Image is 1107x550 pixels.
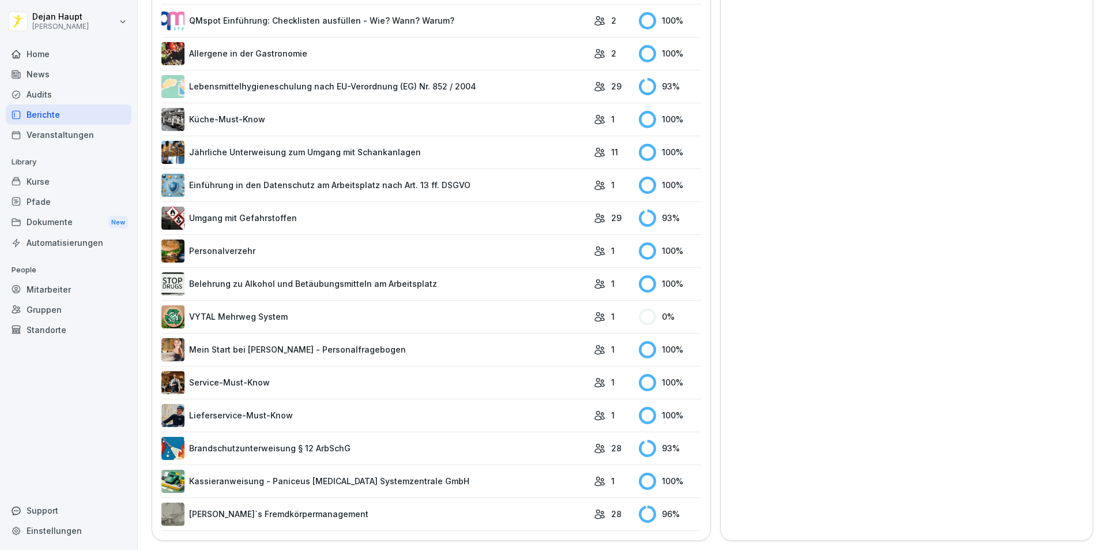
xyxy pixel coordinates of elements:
[161,207,184,230] img: ro33qf0i8ndaw7nkfv0stvse.png
[6,279,131,300] a: Mitarbeiter
[611,442,622,454] p: 28
[611,310,615,323] p: 1
[161,240,184,263] img: zd24spwykzjjw3u1wcd2ptki.png
[639,45,701,62] div: 100 %
[161,437,184,460] img: b0iy7e1gfawqjs4nezxuanzk.png
[611,475,615,487] p: 1
[161,305,184,328] img: u8i1ib0ilql3mlm87z8b5j3m.png
[161,42,588,65] a: Allergene in der Gastronomie
[639,341,701,358] div: 100 %
[161,371,588,394] a: Service-Must-Know
[161,174,184,197] img: x7xa5977llyo53hf30kzdyol.png
[161,207,588,230] a: Umgang mit Gefahrstoffen
[161,503,184,526] img: ltafy9a5l7o16y10mkzj65ij.png
[611,146,618,158] p: 11
[32,12,89,22] p: Dejan Haupt
[611,47,616,59] p: 2
[6,125,131,145] a: Veranstaltungen
[6,171,131,192] a: Kurse
[611,80,622,92] p: 29
[639,144,701,161] div: 100 %
[639,78,701,95] div: 93 %
[161,437,588,460] a: Brandschutzunterweisung § 12 ArbSchG
[6,44,131,64] a: Home
[161,338,588,361] a: Mein Start bei [PERSON_NAME] - Personalfragebogen
[161,404,588,427] a: Lieferservice-Must-Know
[639,506,701,523] div: 96 %
[6,104,131,125] a: Berichte
[161,240,588,263] a: Personalverzehr
[161,305,588,328] a: VYTAL Mehrweg System
[161,338,184,361] img: aaay8cu0h1hwaqqp9269xjan.png
[639,440,701,457] div: 93 %
[611,179,615,191] p: 1
[611,113,615,125] p: 1
[639,177,701,194] div: 100 %
[161,470,184,493] img: fvkk888r47r6bwfldzgy1v13.png
[6,261,131,279] p: People
[161,404,184,427] img: hu6txd6pq7tal1w0hbosth6a.png
[6,212,131,233] div: Dokumente
[6,320,131,340] a: Standorte
[611,343,615,356] p: 1
[6,64,131,84] a: News
[161,272,184,295] img: chcy4n51endi7ma8fmhszelz.png
[639,374,701,391] div: 100 %
[161,108,588,131] a: Küche-Must-Know
[161,371,184,394] img: kpon4nh320e9lf5mryu3zflh.png
[611,508,622,520] p: 28
[6,521,131,541] a: Einstellungen
[161,75,184,98] img: gxsnf7ygjsfsmxd96jxi4ufn.png
[6,84,131,104] a: Audits
[161,9,588,32] a: QMspot Einführung: Checklisten ausfüllen - Wie? Wann? Warum?
[161,174,588,197] a: Einführung in den Datenschutz am Arbeitsplatz nach Art. 13 ff. DSGVO
[611,14,616,27] p: 2
[161,470,588,493] a: Kassieranweisung - Paniceus [MEDICAL_DATA] Systemzentrale GmbH
[161,141,184,164] img: etou62n52bjq4b8bjpe35whp.png
[611,278,615,290] p: 1
[6,192,131,212] a: Pfade
[611,376,615,388] p: 1
[161,108,184,131] img: gxc2tnhhndim38heekucasph.png
[611,212,622,224] p: 29
[161,42,184,65] img: gsgognukgwbtoe3cnlsjjbmw.png
[6,300,131,320] a: Gruppen
[639,111,701,128] div: 100 %
[161,9,184,32] img: rsy9vu330m0sw5op77geq2rv.png
[161,75,588,98] a: Lebensmittelhygieneschulung nach EU-Verordnung (EG) Nr. 852 / 2004
[6,153,131,171] p: Library
[639,407,701,424] div: 100 %
[611,245,615,257] p: 1
[6,500,131,521] div: Support
[6,212,131,233] a: DokumenteNew
[108,216,128,229] div: New
[639,209,701,227] div: 93 %
[639,12,701,29] div: 100 %
[639,473,701,490] div: 100 %
[639,242,701,260] div: 100 %
[161,503,588,526] a: [PERSON_NAME]`s Fremdkörpermanagement
[161,141,588,164] a: Jährliche Unterweisung zum Umgang mit Schankanlagen
[639,308,701,325] div: 0 %
[32,23,89,31] p: [PERSON_NAME]
[161,272,588,295] a: Belehrung zu Alkohol und Betäubungsmitteln am Arbeitsplatz
[639,275,701,293] div: 100 %
[6,233,131,253] a: Automatisierungen
[611,409,615,421] p: 1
